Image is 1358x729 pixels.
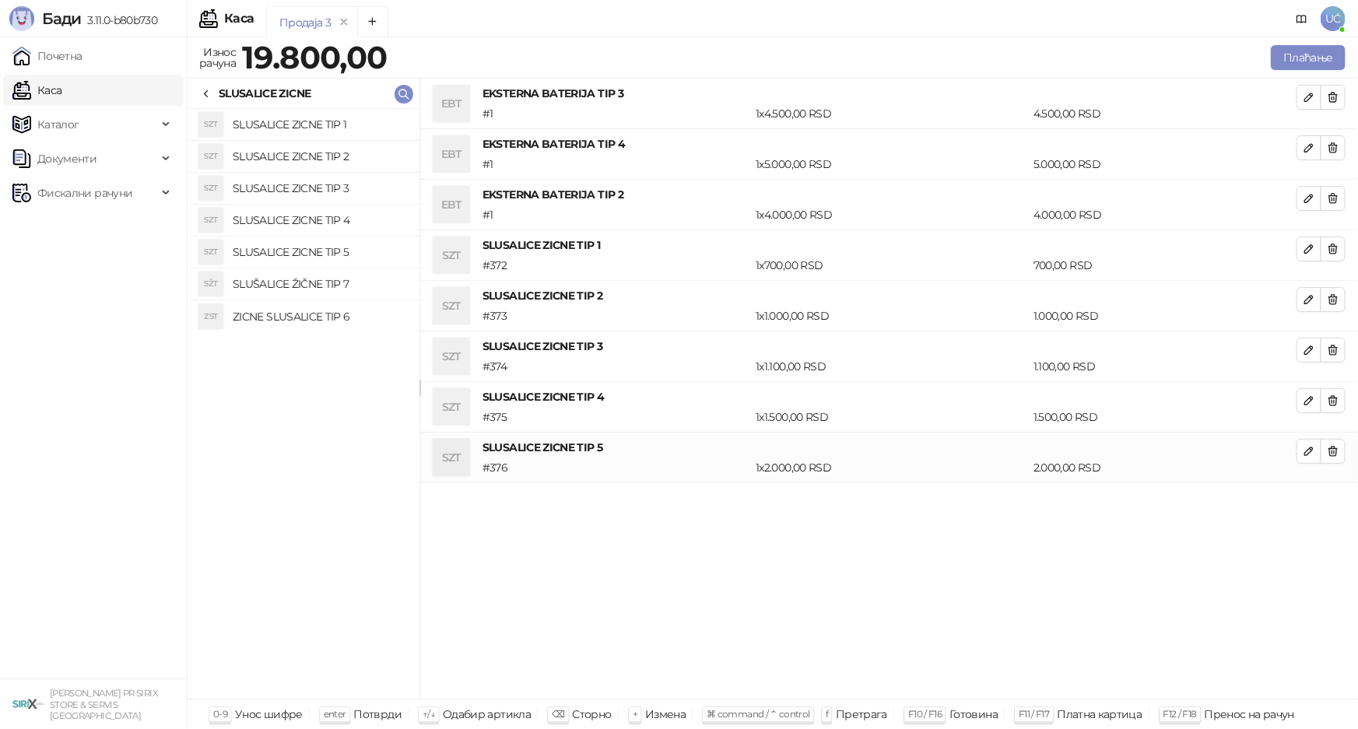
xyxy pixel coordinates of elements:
[482,85,1297,102] h4: EKSTERNA BATERIJA TIP 3
[81,13,157,27] span: 3.11.0-b80b730
[1030,459,1300,476] div: 2.000,00 RSD
[1163,708,1197,720] span: F12 / F18
[433,186,470,223] div: EBT
[482,338,1297,355] h4: SLUSALICE ZICNE TIP 3
[219,85,311,102] div: SLUSALICE ZICNE
[1019,708,1049,720] span: F11 / F17
[213,708,227,720] span: 0-9
[233,272,407,296] h4: SLUŠALICE ŽIČNE TIP 7
[1271,45,1346,70] button: Плаћање
[753,206,1030,223] div: 1 x 4.000,00 RSD
[198,176,223,201] div: SZT
[433,135,470,173] div: EBT
[198,304,223,329] div: ZST
[198,208,223,233] div: SZT
[707,708,810,720] span: ⌘ command / ⌃ control
[479,105,753,122] div: # 1
[479,156,753,173] div: # 1
[279,14,331,31] div: Продаја 3
[753,156,1030,173] div: 1 x 5.000,00 RSD
[235,704,303,724] div: Унос шифре
[908,708,942,720] span: F10 / F16
[1030,307,1300,324] div: 1.000,00 RSD
[753,105,1030,122] div: 1 x 4.500,00 RSD
[949,704,998,724] div: Готовина
[334,16,354,29] button: remove
[433,338,470,375] div: SZT
[1030,206,1300,223] div: 4.000,00 RSD
[242,38,387,76] strong: 19.800,00
[433,287,470,324] div: SZT
[196,42,239,73] div: Износ рачуна
[433,85,470,122] div: EBT
[37,143,96,174] span: Документи
[50,688,158,721] small: [PERSON_NAME] PR SIRIX STORE & SERVIS [GEOGRAPHIC_DATA]
[573,704,612,724] div: Сторно
[233,208,407,233] h4: SLUSALICE ZICNE TIP 4
[479,459,753,476] div: # 376
[479,307,753,324] div: # 373
[482,388,1297,405] h4: SLUSALICE ZICNE TIP 4
[233,240,407,265] h4: SLUSALICE ZICNE TIP 5
[633,708,637,720] span: +
[1030,257,1300,274] div: 700,00 RSD
[233,304,407,329] h4: ZICNE SLUSALICE TIP 6
[1030,105,1300,122] div: 4.500,00 RSD
[479,358,753,375] div: # 374
[324,708,346,720] span: enter
[482,186,1297,203] h4: EKSTERNA BATERIJA TIP 2
[479,257,753,274] div: # 372
[479,408,753,426] div: # 375
[433,237,470,274] div: SZT
[753,257,1030,274] div: 1 x 700,00 RSD
[12,689,44,720] img: 64x64-companyLogo-cb9a1907-c9b0-4601-bb5e-5084e694c383.png
[826,708,828,720] span: f
[645,704,686,724] div: Измена
[224,12,254,25] div: Каса
[433,439,470,476] div: SZT
[198,112,223,137] div: SZT
[482,287,1297,304] h4: SLUSALICE ZICNE TIP 2
[188,109,419,699] div: grid
[423,708,435,720] span: ↑/↓
[233,176,407,201] h4: SLUSALICE ZICNE TIP 3
[836,704,887,724] div: Претрага
[753,459,1030,476] div: 1 x 2.000,00 RSD
[198,240,223,265] div: SZT
[233,144,407,169] h4: SLUSALICE ZICNE TIP 2
[1321,6,1346,31] span: UĆ
[1290,6,1314,31] a: Документација
[482,237,1297,254] h4: SLUSALICE ZICNE TIP 1
[482,135,1297,152] h4: EKSTERNA BATERIJA TIP 4
[198,272,223,296] div: SŽT
[12,40,82,72] a: Почетна
[233,112,407,137] h4: SLUSALICE ZICNE TIP 1
[753,408,1030,426] div: 1 x 1.500,00 RSD
[9,6,34,31] img: Logo
[479,206,753,223] div: # 1
[552,708,564,720] span: ⌫
[354,704,402,724] div: Потврди
[37,109,79,140] span: Каталог
[1058,704,1142,724] div: Платна картица
[753,307,1030,324] div: 1 x 1.000,00 RSD
[1205,704,1294,724] div: Пренос на рачун
[1030,408,1300,426] div: 1.500,00 RSD
[443,704,531,724] div: Одабир артикла
[433,388,470,426] div: SZT
[357,6,388,37] button: Add tab
[37,177,132,209] span: Фискални рачуни
[42,9,81,28] span: Бади
[1030,358,1300,375] div: 1.100,00 RSD
[1030,156,1300,173] div: 5.000,00 RSD
[753,358,1030,375] div: 1 x 1.100,00 RSD
[198,144,223,169] div: SZT
[482,439,1297,456] h4: SLUSALICE ZICNE TIP 5
[12,75,61,106] a: Каса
